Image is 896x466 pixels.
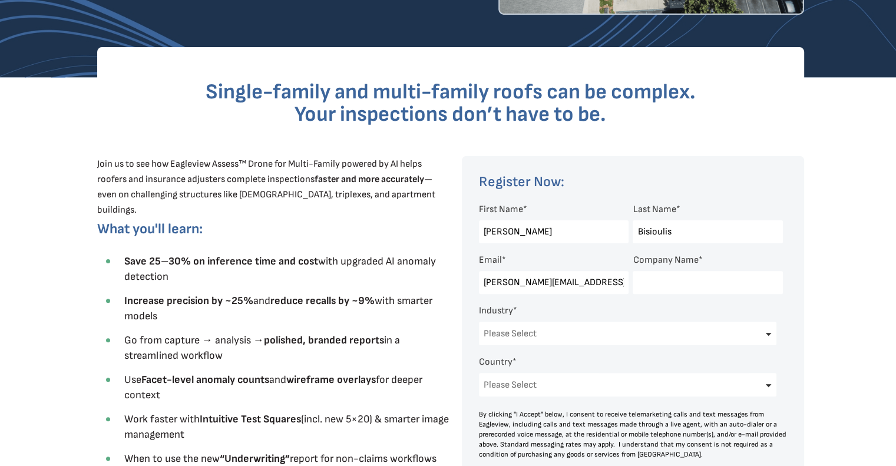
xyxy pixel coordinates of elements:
[479,305,513,316] span: Industry
[124,295,432,322] span: and with smarter models
[479,356,513,368] span: Country
[264,334,384,346] strong: polished, branded reports
[479,173,564,190] span: Register Now:
[97,158,435,216] span: Join us to see how Eagleview Assess™ Drone for Multi-Family powered by AI helps roofers and insur...
[315,174,424,185] strong: faster and more accurately
[479,255,502,266] span: Email
[124,452,437,465] span: When to use the new report for non-claims workflows
[633,204,676,215] span: Last Name
[124,255,436,283] span: with upgraded AI anomaly detection
[141,374,269,386] strong: Facet-level anomaly counts
[286,374,376,386] strong: wireframe overlays
[200,413,301,425] strong: Intuitive Test Squares
[270,295,375,307] strong: reduce recalls by ~9%
[124,255,318,267] strong: Save 25–30% on inference time and cost
[220,452,290,465] strong: “Underwriting”
[633,255,698,266] span: Company Name
[124,413,449,441] span: Work faster with (incl. new 5×20) & smarter image management
[479,409,788,460] div: By clicking "I Accept" below, I consent to receive telemarketing calls and text messages from Eag...
[124,295,253,307] strong: Increase precision by ~25%
[295,102,606,127] span: Your inspections don’t have to be.
[479,204,523,215] span: First Name
[97,220,203,237] span: What you'll learn:
[206,80,696,105] span: Single-family and multi-family roofs can be complex.
[124,374,422,401] span: Use and for deeper context
[124,334,400,362] span: Go from capture → analysis → in a streamlined workflow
